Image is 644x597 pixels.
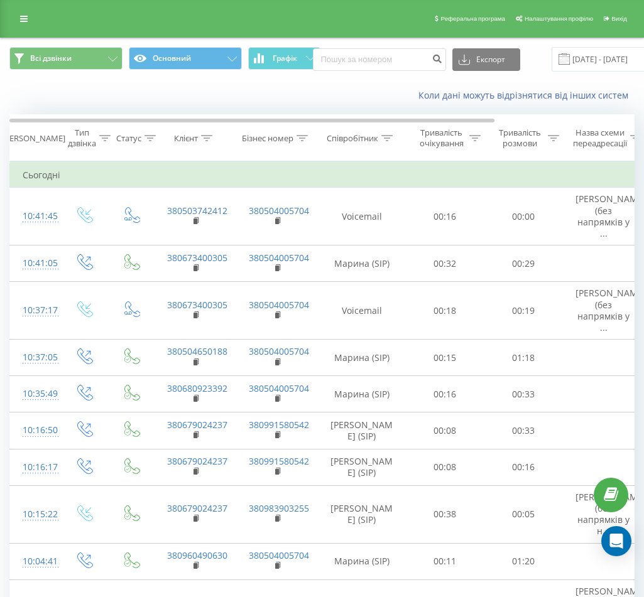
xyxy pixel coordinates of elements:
[440,15,505,22] span: Реферальна програма
[249,299,309,311] a: 380504005704
[23,382,48,406] div: 10:35:49
[318,188,406,245] td: Voicemail
[2,133,65,144] div: [PERSON_NAME]
[318,485,406,543] td: [PERSON_NAME] (SIP)
[23,502,48,527] div: 10:15:22
[484,412,563,449] td: 00:33
[484,449,563,485] td: 00:16
[318,412,406,449] td: [PERSON_NAME] (SIP)
[406,245,484,282] td: 00:32
[23,418,48,443] div: 10:16:50
[167,345,227,357] a: 380504650188
[248,47,320,70] button: Графік
[484,376,563,412] td: 00:33
[23,204,48,229] div: 10:41:45
[249,205,309,217] a: 380504005704
[406,340,484,376] td: 00:15
[68,127,96,149] div: Тип дзвінка
[327,133,378,144] div: Співробітник
[417,127,466,149] div: Тривалість очікування
[525,15,593,22] span: Налаштування профілю
[167,502,227,514] a: 380679024237
[484,188,563,245] td: 00:00
[23,345,48,370] div: 10:37:05
[406,412,484,449] td: 00:08
[167,252,227,264] a: 380673400305
[313,48,446,71] input: Пошук за номером
[484,543,563,579] td: 01:20
[174,133,198,144] div: Клієнт
[406,543,484,579] td: 00:11
[167,455,227,467] a: 380679024237
[9,47,123,70] button: Всі дзвінки
[318,376,406,412] td: Марина (SIP)
[23,455,48,480] div: 10:16:17
[129,47,242,70] button: Основний
[249,345,309,357] a: 380504005704
[249,549,309,561] a: 380504005704
[116,133,141,144] div: Статус
[406,485,484,543] td: 00:38
[406,188,484,245] td: 00:16
[249,419,309,431] a: 380991580542
[484,245,563,282] td: 00:29
[318,543,406,579] td: Марина (SIP)
[242,133,293,144] div: Бізнес номер
[167,419,227,431] a: 380679024237
[23,549,48,574] div: 10:04:41
[318,449,406,485] td: [PERSON_NAME] (SIP)
[167,382,227,394] a: 380680923392
[318,282,406,340] td: Voicemail
[573,127,627,149] div: Назва схеми переадресації
[249,252,309,264] a: 380504005704
[418,89,635,101] a: Коли дані можуть відрізнятися вiд інших систем
[406,449,484,485] td: 00:08
[495,127,545,149] div: Тривалість розмови
[601,526,631,556] div: Open Intercom Messenger
[249,455,309,467] a: 380991580542
[23,298,48,323] div: 10:37:17
[167,299,227,311] a: 380673400305
[167,549,227,561] a: 380960490630
[30,53,72,63] span: Всі дзвінки
[484,485,563,543] td: 00:05
[611,15,627,22] span: Вихід
[23,251,48,276] div: 10:41:05
[452,48,520,71] button: Експорт
[318,245,406,282] td: Марина (SIP)
[273,54,297,63] span: Графік
[318,340,406,376] td: Марина (SIP)
[167,205,227,217] a: 380503742412
[484,282,563,340] td: 00:19
[249,382,309,394] a: 380504005704
[406,282,484,340] td: 00:18
[484,340,563,376] td: 01:18
[406,376,484,412] td: 00:16
[249,502,309,514] a: 380983903255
